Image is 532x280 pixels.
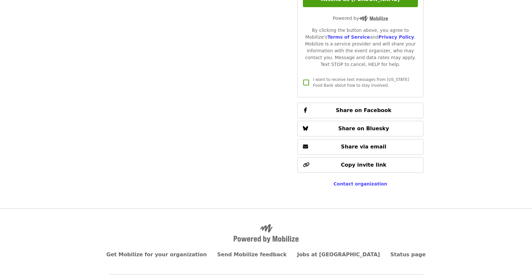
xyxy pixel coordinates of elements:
[390,251,426,258] a: Status page
[297,121,423,136] button: Share on Bluesky
[297,251,380,258] a: Jobs at [GEOGRAPHIC_DATA]
[378,34,414,40] a: Privacy Policy
[336,107,391,113] span: Share on Facebook
[106,251,207,258] a: Get Mobilize for your organization
[109,251,423,259] nav: Primary footer navigation
[297,157,423,173] button: Copy invite link
[297,139,423,155] button: Share via email
[333,181,387,186] a: Contact organization
[217,251,287,258] a: Send Mobilize feedback
[234,224,299,243] img: Powered by Mobilize
[313,77,409,88] span: I want to receive text messages from [US_STATE] Food Bank about how to stay involved.
[333,16,388,21] span: Powered by
[327,34,370,40] a: Terms of Service
[338,125,389,132] span: Share on Bluesky
[303,27,418,68] div: By clicking the button above, you agree to Mobilize's and . Mobilize is a service provider and wi...
[341,144,386,150] span: Share via email
[297,103,423,118] button: Share on Facebook
[359,16,388,21] img: Powered by Mobilize
[341,162,386,168] span: Copy invite link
